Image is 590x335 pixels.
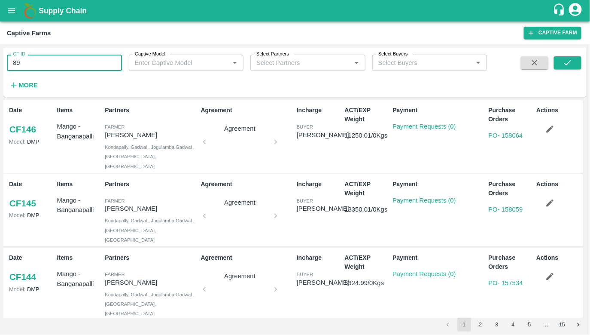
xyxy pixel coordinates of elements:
p: Items [57,106,102,115]
span: Kondapally, Gadwal , Jogulamba Gadwal , [GEOGRAPHIC_DATA], [GEOGRAPHIC_DATA] [105,292,195,317]
a: PO- 158064 [489,132,523,139]
p: DMP [9,211,54,219]
p: Purchase Orders [489,180,533,198]
p: Agreement [208,198,272,207]
p: Actions [536,106,581,115]
span: Farmer [105,198,125,203]
input: Enter CF ID [7,55,122,71]
a: PO- 157534 [489,280,523,286]
p: Purchase Orders [489,253,533,271]
span: Farmer [105,272,125,277]
input: Enter Captive Model [131,57,227,68]
p: Partners [105,253,197,262]
div: customer-support [553,3,568,18]
p: Mango - Banganapalli [57,196,102,215]
label: CF ID [13,51,25,58]
span: Farmer [105,124,125,129]
label: Select Buyers [378,51,408,58]
p: Items [57,253,102,262]
p: [PERSON_NAME] [105,204,197,213]
div: … [539,321,553,329]
button: Go to page 3 [490,318,504,332]
a: Payment Requests (0) [392,123,456,130]
span: Model: [9,286,25,292]
button: Go to page 4 [506,318,520,332]
button: Go to page 15 [555,318,569,332]
p: Date [9,106,54,115]
p: Agreement [201,180,293,189]
b: Supply Chain [39,6,87,15]
div: account of current user [568,2,583,20]
a: Supply Chain [39,5,553,17]
p: Payment [392,253,485,262]
div: Captive Farms [7,28,51,39]
span: Kondapally, Gadwal , Jogulamba Gadwal , [GEOGRAPHIC_DATA], [GEOGRAPHIC_DATA] [105,144,195,169]
p: Purchase Orders [489,106,533,124]
div: [PERSON_NAME] [297,278,349,287]
a: CF146 [9,122,36,137]
p: Items [57,180,102,189]
span: Model: [9,138,25,145]
nav: pagination navigation [440,318,587,332]
p: Agreement [201,253,293,262]
p: 6324.99 / 0 Kgs [345,278,389,288]
button: Open [351,57,362,68]
label: Select Partners [256,51,289,58]
span: buyer [297,124,313,129]
input: Select Partners [253,57,338,68]
p: Date [9,180,54,189]
div: [PERSON_NAME] [297,130,349,140]
span: Model: [9,212,25,218]
a: Payment Requests (0) [392,197,456,204]
p: DMP [9,285,54,293]
button: Open [229,57,240,68]
span: Kondapally, Gadwal , Jogulamba Gadwal , [GEOGRAPHIC_DATA], [GEOGRAPHIC_DATA] [105,218,195,243]
p: Payment [392,106,485,115]
input: Select Buyers [375,57,459,68]
p: Mango - Banganapalli [57,269,102,289]
button: Open [473,57,484,68]
a: PO- 158059 [489,206,523,213]
span: buyer [297,272,313,277]
p: 13350.01 / 0 Kgs [345,205,389,214]
p: [PERSON_NAME] [105,130,197,140]
p: Actions [536,253,581,262]
a: Captive Farm [524,27,581,39]
p: Mango - Banganapalli [57,122,102,141]
p: Incharge [297,253,341,262]
button: Go to page 2 [474,318,487,332]
button: Go to page 5 [523,318,536,332]
p: DMP [9,138,54,146]
strong: More [18,82,38,89]
button: Go to next page [572,318,585,332]
p: Partners [105,106,197,115]
p: Actions [536,180,581,189]
img: logo [21,2,39,19]
p: Date [9,253,54,262]
span: buyer [297,198,313,203]
button: More [7,78,40,92]
div: [PERSON_NAME] [297,204,349,213]
label: Captive Model [135,51,165,58]
a: Payment Requests (0) [392,270,456,277]
p: ACT/EXP Weight [345,253,389,271]
p: Agreement [208,124,272,133]
p: [PERSON_NAME] [105,278,197,287]
button: page 1 [457,318,471,332]
p: Agreement [208,271,272,281]
p: ACT/EXP Weight [345,180,389,198]
p: ACT/EXP Weight [345,106,389,124]
p: Payment [392,180,485,189]
button: open drawer [2,1,21,21]
p: Agreement [201,106,293,115]
a: CF144 [9,269,36,285]
a: CF145 [9,196,36,211]
p: Incharge [297,106,341,115]
p: Incharge [297,180,341,189]
p: 11250.01 / 0 Kgs [345,131,389,140]
p: Partners [105,180,197,189]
